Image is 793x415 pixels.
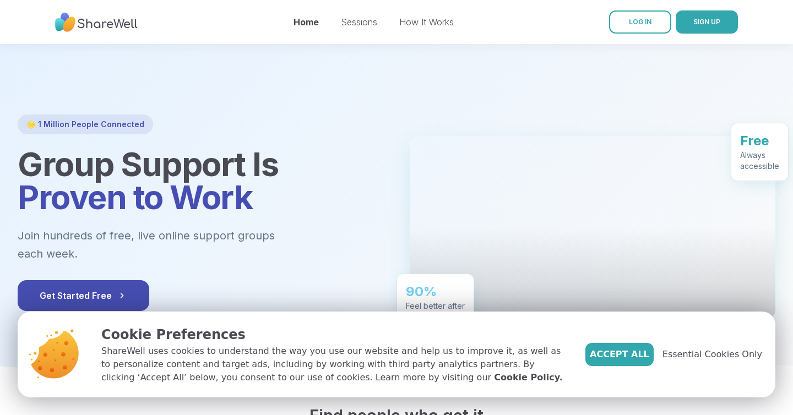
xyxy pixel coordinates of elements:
[494,371,562,384] a: Cookie Policy.
[101,345,568,384] p: ShareWell uses cookies to understand the way you use our website and help us to improve it, as we...
[629,18,651,26] span: LOG IN
[693,18,720,26] span: SIGN UP
[18,177,252,217] span: Proven to Work
[585,343,654,366] button: Accept All
[18,114,153,134] div: 🌟 1 Million People Connected
[40,289,127,302] span: Get Started Free
[294,17,319,28] a: Home
[101,325,568,345] p: Cookie Preferences
[341,17,377,28] a: Sessions
[676,10,738,34] button: SIGN UP
[399,17,454,28] a: How It Works
[406,300,465,322] div: Feel better after just one session
[740,132,779,149] div: Free
[18,227,335,263] p: Join hundreds of free, live online support groups each week.
[740,149,779,171] div: Always accessible
[406,282,465,300] div: 90%
[18,148,383,214] h1: Group Support Is
[609,10,671,34] a: LOG IN
[18,280,149,311] button: Get Started Free
[662,348,762,361] span: Essential Cookies Only
[590,348,649,361] span: Accept All
[55,7,138,37] img: ShareWell Nav Logo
